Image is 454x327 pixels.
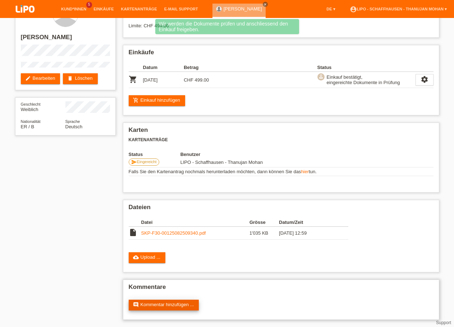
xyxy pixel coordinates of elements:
[118,7,161,11] a: Kartenanträge
[129,300,199,310] a: commentKommentar hinzufügen ...
[7,15,43,20] a: LIPO pay
[65,124,83,129] span: Deutsch
[180,152,302,157] th: Benutzer
[25,75,31,81] i: edit
[129,75,137,84] i: POSP00026579
[58,7,90,11] a: Kund*innen
[129,252,166,263] a: cloud_uploadUpload ...
[129,49,434,60] h2: Einkäufe
[65,119,80,124] span: Sprache
[224,6,262,11] a: [PERSON_NAME]
[143,72,184,88] td: [DATE]
[21,124,35,129] span: Eritrea / B / 10.07.2014
[21,102,41,106] span: Geschlecht
[323,7,339,11] a: DE ▾
[129,137,434,143] h3: Kartenanträge
[436,320,451,325] a: Support
[155,19,299,34] div: Wir werden die Dokumente prüfen und anschliessend den Einkauf freigeben.
[131,159,137,165] i: send
[129,228,137,237] i: insert_drive_file
[129,95,185,106] a: add_shopping_cartEinkauf hinzufügen
[21,101,65,112] div: Weiblich
[133,254,139,260] i: cloud_upload
[263,2,268,7] a: close
[279,227,338,240] td: [DATE] 12:59
[21,119,41,124] span: Nationalität
[350,6,357,13] i: account_circle
[63,73,97,84] a: deleteLöschen
[129,152,180,157] th: Status
[180,160,263,165] span: 25.08.2025
[184,72,225,88] td: CHF 499.00
[129,204,434,215] h2: Dateien
[67,75,73,81] i: delete
[184,63,225,72] th: Betrag
[141,218,249,227] th: Datei
[129,284,434,294] h2: Kommentare
[249,227,279,240] td: 1'035 KB
[21,73,60,84] a: editBearbeiten
[137,160,157,164] span: Eingereicht
[90,7,117,11] a: Einkäufe
[133,302,139,308] i: comment
[318,74,324,79] i: approval
[263,3,267,6] i: close
[161,7,202,11] a: E-Mail Support
[86,2,92,8] span: 5
[249,218,279,227] th: Grösse
[279,218,338,227] th: Datum/Zeit
[141,230,206,236] a: SKP-F30-00125082509340.pdf
[346,7,450,11] a: account_circleLIPO - Schaffhausen - Thanujan Mohan ▾
[143,63,184,72] th: Datum
[317,63,416,72] th: Status
[129,126,434,137] h2: Karten
[421,75,428,83] i: settings
[325,73,400,86] div: Einkauf bestätigt, eingereichte Dokumente in Prüfung
[133,97,139,103] i: add_shopping_cart
[21,34,110,45] h2: [PERSON_NAME]
[301,169,309,174] a: hier
[129,167,434,176] td: Falls Sie den Kartenantrag nochmals herunterladen möchten, dann können Sie das tun.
